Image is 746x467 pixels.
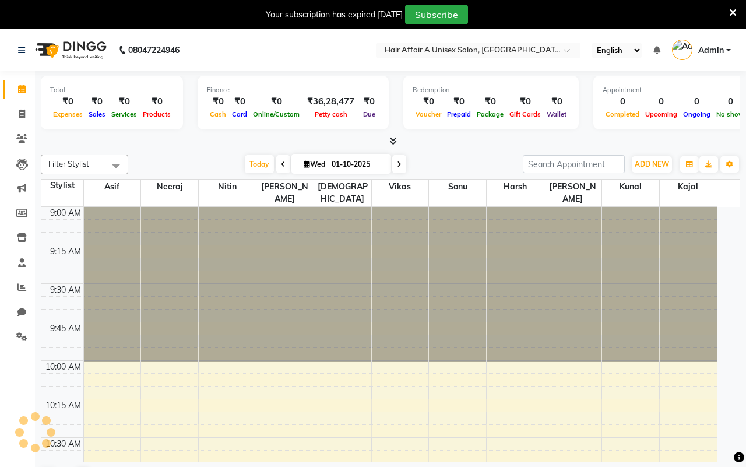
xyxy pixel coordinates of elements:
[43,438,83,450] div: 10:30 AM
[360,110,378,118] span: Due
[48,245,83,258] div: 9:15 AM
[50,110,86,118] span: Expenses
[245,155,274,173] span: Today
[680,95,713,108] div: 0
[359,95,379,108] div: ₹0
[474,110,506,118] span: Package
[314,180,371,206] span: [DEMOGRAPHIC_DATA]
[84,180,141,194] span: Asif
[680,110,713,118] span: Ongoing
[642,95,680,108] div: 0
[86,95,108,108] div: ₹0
[544,95,569,108] div: ₹0
[140,110,174,118] span: Products
[602,180,659,194] span: Kunal
[302,95,359,108] div: ₹36,28,477
[250,110,302,118] span: Online/Custom
[312,110,350,118] span: Petty cash
[229,95,250,108] div: ₹0
[207,85,379,95] div: Finance
[474,95,506,108] div: ₹0
[444,95,474,108] div: ₹0
[672,40,692,60] img: Admin
[43,361,83,373] div: 10:00 AM
[43,399,83,412] div: 10:15 AM
[603,110,642,118] span: Completed
[141,180,198,194] span: Neeraj
[140,95,174,108] div: ₹0
[642,110,680,118] span: Upcoming
[50,85,174,95] div: Total
[301,160,328,168] span: Wed
[487,180,544,194] span: harsh
[444,110,474,118] span: Prepaid
[603,95,642,108] div: 0
[506,110,544,118] span: Gift Cards
[48,207,83,219] div: 9:00 AM
[48,159,89,168] span: Filter Stylist
[48,322,83,335] div: 9:45 AM
[108,110,140,118] span: Services
[48,284,83,296] div: 9:30 AM
[413,110,444,118] span: Voucher
[698,44,724,57] span: Admin
[372,180,429,194] span: Vikas
[207,95,229,108] div: ₹0
[328,156,386,173] input: 2025-10-01
[506,95,544,108] div: ₹0
[429,180,486,194] span: Sonu
[632,156,672,173] button: ADD NEW
[660,180,717,194] span: Kajal
[256,180,314,206] span: [PERSON_NAME]
[413,95,444,108] div: ₹0
[523,155,625,173] input: Search Appointment
[41,180,83,192] div: Stylist
[86,110,108,118] span: Sales
[30,34,110,66] img: logo
[207,110,229,118] span: Cash
[544,110,569,118] span: Wallet
[128,34,180,66] b: 08047224946
[250,95,302,108] div: ₹0
[405,5,468,24] button: Subscribe
[266,9,403,21] div: Your subscription has expired [DATE]
[108,95,140,108] div: ₹0
[635,160,669,168] span: ADD NEW
[413,85,569,95] div: Redemption
[199,180,256,194] span: Nitin
[229,110,250,118] span: Card
[544,180,601,206] span: [PERSON_NAME]
[50,95,86,108] div: ₹0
